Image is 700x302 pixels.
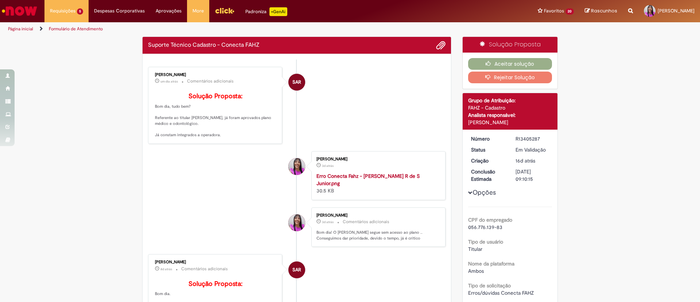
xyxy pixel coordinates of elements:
[8,26,33,32] a: Página inicial
[160,267,172,271] time: 21/08/2025 10:21:10
[466,146,510,153] dt: Status
[156,7,182,15] span: Aprovações
[245,7,287,16] div: Padroniza
[468,238,503,245] b: Tipo de usuário
[436,41,446,50] button: Adicionar anexos
[192,7,204,15] span: More
[468,72,552,83] button: Rejeitar Solução
[658,8,695,14] span: [PERSON_NAME]
[468,104,552,111] div: FAHZ - Cadastro
[565,8,574,15] span: 20
[188,92,242,100] b: Solução Proposta:
[516,146,549,153] div: Em Validação
[466,168,510,183] dt: Conclusão Estimada
[585,8,617,15] a: Rascunhos
[468,290,534,296] span: Erros/dúvidas Conecta FAHZ
[292,261,301,279] span: SAR
[49,26,103,32] a: Formulário de Atendimento
[468,111,552,119] div: Analista responsável:
[94,7,145,15] span: Despesas Corporativas
[316,213,438,218] div: [PERSON_NAME]
[516,157,549,164] div: 12/08/2025 16:53:41
[5,22,461,36] ul: Trilhas de página
[468,58,552,70] button: Aceitar solução
[292,73,301,91] span: SAR
[322,164,334,168] time: 26/08/2025 08:53:42
[466,157,510,164] dt: Criação
[187,78,234,84] small: Comentários adicionais
[316,173,420,187] a: Erro Conecta Fahz - [PERSON_NAME] R de S Junior.png
[468,224,502,230] span: 056.776.139-83
[591,7,617,14] span: Rascunhos
[181,266,228,272] small: Comentários adicionais
[155,93,276,138] p: Bom dia, tudo bem? Referente ao titular [PERSON_NAME], já foram aprovados plano médico e odontoló...
[316,157,438,161] div: [PERSON_NAME]
[463,37,558,53] div: Solução Proposta
[269,7,287,16] p: +GenAi
[322,220,334,224] time: 26/08/2025 08:47:22
[316,230,438,241] p: Bom dia! O [PERSON_NAME] segue sem acesso ao plano .. Conseguimos dar prioridade, devido o tempo,...
[215,5,234,16] img: click_logo_yellow_360x200.png
[516,157,535,164] span: 16d atrás
[468,97,552,104] div: Grupo de Atribuição:
[155,260,276,264] div: [PERSON_NAME]
[148,42,260,49] h2: Suporte Técnico Cadastro - Conecta FAHZ Histórico de tíquete
[322,220,334,224] span: 3d atrás
[516,157,535,164] time: 12/08/2025 16:53:41
[468,119,552,126] div: [PERSON_NAME]
[160,267,172,271] span: 8d atrás
[160,79,178,84] time: 27/08/2025 09:28:35
[288,214,305,231] div: Lauane Laissa De Oliveira
[160,79,178,84] span: um dia atrás
[316,172,438,194] div: 30.5 KB
[155,73,276,77] div: [PERSON_NAME]
[288,158,305,175] div: Lauane Laissa De Oliveira
[468,217,512,223] b: CPF do empregado
[544,7,564,15] span: Favoritos
[466,135,510,142] dt: Número
[188,280,242,288] b: Solução Proposta:
[468,260,514,267] b: Nome da plataforma
[343,219,389,225] small: Comentários adicionais
[468,268,484,274] span: Ambos
[468,282,511,289] b: Tipo de solicitação
[516,168,549,183] div: [DATE] 09:10:15
[322,164,334,168] span: 3d atrás
[77,8,83,15] span: 5
[50,7,75,15] span: Requisições
[288,261,305,278] div: Silvana Almeida Ribeiro
[516,135,549,142] div: R13405287
[288,74,305,91] div: Silvana Almeida Ribeiro
[468,246,482,252] span: Titular
[1,4,38,18] img: ServiceNow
